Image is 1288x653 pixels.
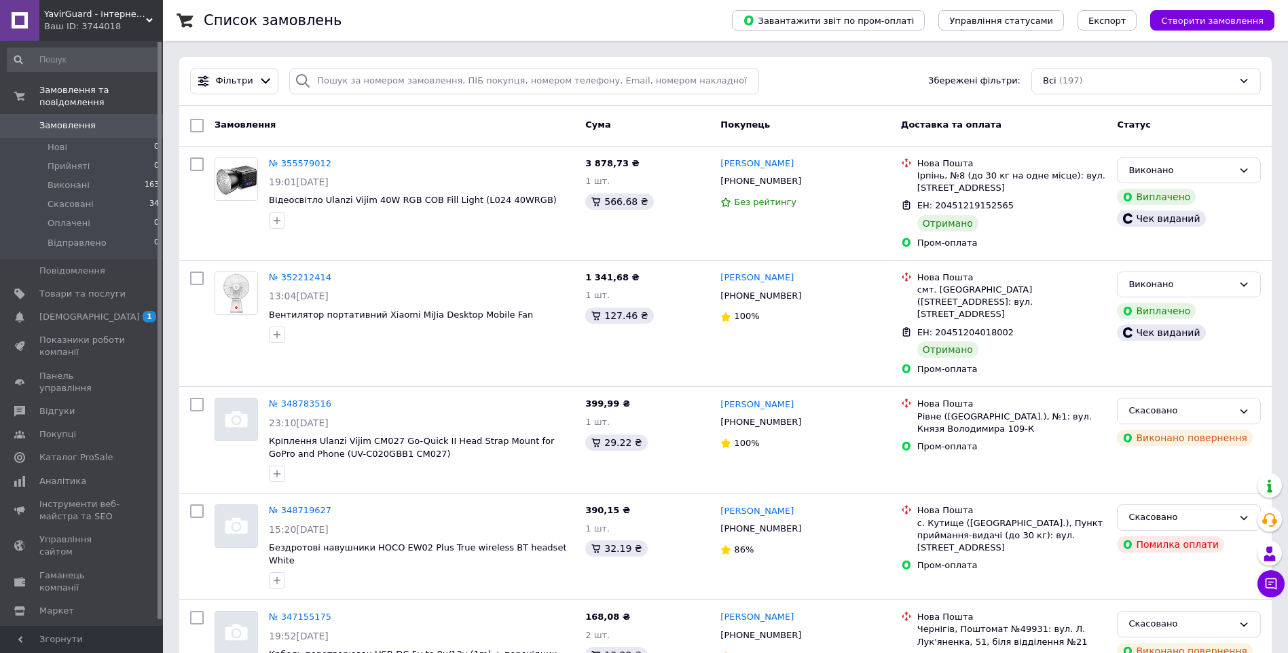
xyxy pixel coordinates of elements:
[154,141,159,153] span: 0
[917,157,1107,170] div: Нова Пошта
[48,237,107,249] span: Відправлено
[585,505,630,515] span: 390,15 ₴
[720,505,794,518] a: [PERSON_NAME]
[585,119,610,130] span: Cума
[1257,570,1285,597] button: Чат з покупцем
[269,158,331,168] a: № 355579012
[44,20,163,33] div: Ваш ID: 3744018
[585,540,647,557] div: 32.19 ₴
[215,119,276,130] span: Замовлення
[39,119,96,132] span: Замовлення
[39,428,76,441] span: Покупці
[269,612,331,622] a: № 347155175
[1161,16,1264,26] span: Створити замовлення
[585,630,610,640] span: 2 шт.
[269,436,554,459] a: Кріплення Ulanzi Vijim CM027 Go-Quick II Head Strap Mount for GoPro and Phone (UV-C020GBB1 CM027)
[1043,75,1056,88] span: Всі
[289,68,759,94] input: Пошук за номером замовлення, ПІБ покупця, номером телефону, Email, номером накладної
[1128,278,1233,292] div: Виконано
[39,451,113,464] span: Каталог ProSale
[269,310,533,320] a: Вентилятор портативний Xiaomi MiJia Desktop Mobile Fan
[145,179,159,191] span: 163
[585,158,639,168] span: 3 878,73 ₴
[1128,617,1233,631] div: Скасовано
[720,630,801,640] span: [PHONE_NUMBER]
[39,370,126,394] span: Панель управління
[7,48,160,72] input: Пошук
[917,284,1107,321] div: смт. [GEOGRAPHIC_DATA] ([STREET_ADDRESS]: вул. [STREET_ADDRESS]
[917,363,1107,375] div: Пром-оплата
[1117,189,1196,205] div: Виплачено
[734,311,759,321] span: 100%
[39,534,126,558] span: Управління сайтом
[720,398,794,411] a: [PERSON_NAME]
[1059,75,1083,86] span: (197)
[917,327,1014,337] span: ЕН: 20451204018002
[269,505,331,515] a: № 348719627
[720,119,770,130] span: Покупець
[585,176,610,186] span: 1 шт.
[143,311,156,322] span: 1
[39,84,163,109] span: Замовлення та повідомлення
[269,398,331,409] a: № 348783516
[39,498,126,523] span: Інструменти веб-майстра та SEO
[215,398,257,441] img: Фото товару
[720,157,794,170] a: [PERSON_NAME]
[585,307,653,324] div: 127.46 ₴
[734,438,759,448] span: 100%
[1137,15,1274,25] a: Створити замовлення
[204,12,342,29] h1: Список замовлень
[720,176,801,186] span: [PHONE_NUMBER]
[154,160,159,172] span: 0
[1150,10,1274,31] button: Створити замовлення
[215,158,257,200] img: Фото товару
[215,398,258,441] a: Фото товару
[1128,404,1233,418] div: Скасовано
[269,631,329,641] span: 19:52[DATE]
[48,217,90,229] span: Оплачені
[720,611,794,624] a: [PERSON_NAME]
[39,405,75,417] span: Відгуки
[1117,210,1205,227] div: Чек виданий
[901,119,1001,130] span: Доставка та оплата
[585,434,647,451] div: 29.22 ₴
[949,16,1053,26] span: Управління статусами
[720,523,801,534] span: [PHONE_NUMBER]
[734,197,796,207] span: Без рейтингу
[215,157,258,201] a: Фото товару
[734,544,754,555] span: 86%
[1117,303,1196,319] div: Виплачено
[39,605,74,617] span: Маркет
[917,237,1107,249] div: Пром-оплата
[39,265,105,277] span: Повідомлення
[269,542,567,565] span: Бездротові навушники HOCO EW02 Plus True wireless BT headset White
[269,176,329,187] span: 19:01[DATE]
[720,272,794,284] a: [PERSON_NAME]
[48,141,67,153] span: Нові
[215,504,258,548] a: Фото товару
[585,398,630,409] span: 399,99 ₴
[1078,10,1137,31] button: Експорт
[269,195,557,205] span: Відеосвітло Ulanzi Vijim 40W RGB COB Fill Light (L024 40WRGB)
[48,179,90,191] span: Виконані
[743,14,914,26] span: Завантажити звіт по пром-оплаті
[585,272,639,282] span: 1 341,68 ₴
[1128,164,1233,178] div: Виконано
[732,10,925,31] button: Завантажити звіт по пром-оплаті
[585,523,610,534] span: 1 шт.
[585,290,610,300] span: 1 шт.
[1117,536,1224,553] div: Помилка оплати
[39,475,86,487] span: Аналітика
[928,75,1020,88] span: Збережені фільтри:
[39,288,126,300] span: Товари та послуги
[154,237,159,249] span: 0
[48,198,94,210] span: Скасовані
[720,291,801,301] span: [PHONE_NUMBER]
[48,160,90,172] span: Прийняті
[917,623,1107,648] div: Чернігів, Поштомат №49931: вул. Л. Лук'яненка, 51, біля відділення №21
[154,217,159,229] span: 0
[215,505,257,547] img: Фото товару
[216,75,253,88] span: Фільтри
[917,272,1107,284] div: Нова Пошта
